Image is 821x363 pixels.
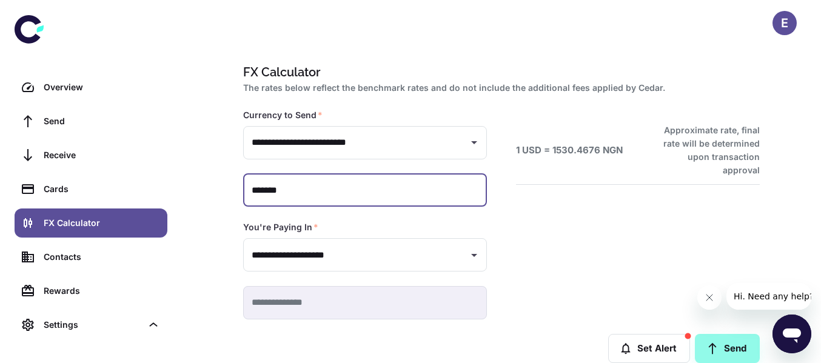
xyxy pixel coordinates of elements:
[243,221,318,233] label: You're Paying In
[7,8,87,18] span: Hi. Need any help?
[243,109,323,121] label: Currency to Send
[44,182,160,196] div: Cards
[772,315,811,353] iframe: Button to launch messaging window
[243,63,755,81] h1: FX Calculator
[15,242,167,271] a: Contacts
[650,124,760,177] h6: Approximate rate, final rate will be determined upon transaction approval
[466,134,483,151] button: Open
[15,208,167,238] a: FX Calculator
[44,148,160,162] div: Receive
[697,285,722,310] iframe: Close message
[15,107,167,136] a: Send
[44,115,160,128] div: Send
[44,318,142,331] div: Settings
[726,283,811,310] iframe: Message from company
[15,310,167,339] div: Settings
[44,216,160,230] div: FX Calculator
[695,334,760,363] a: Send
[516,144,623,158] h6: 1 USD = 1530.4676 NGN
[44,81,160,94] div: Overview
[15,175,167,204] a: Cards
[44,284,160,298] div: Rewards
[44,250,160,264] div: Contacts
[772,11,797,35] button: E
[15,276,167,305] a: Rewards
[15,73,167,102] a: Overview
[466,247,483,264] button: Open
[608,334,690,363] button: Set Alert
[15,141,167,170] a: Receive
